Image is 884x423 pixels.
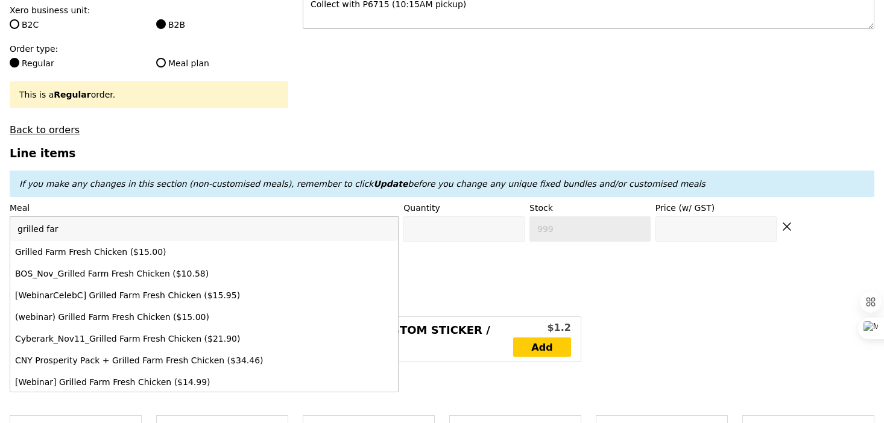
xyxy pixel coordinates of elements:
input: Meal plan [156,58,166,67]
div: [Add on] Custom Sticker / Label [313,322,513,357]
label: Meal plan [156,57,288,69]
div: CNY Prosperity Pack + Grilled Farm Fresh Chicken ($34.46) [15,354,298,366]
em: If you make any changes in this section (non-customised meals), remember to click before you chan... [19,179,706,189]
input: B2C [10,19,19,29]
label: Order type: [10,43,288,55]
div: This is a order. [19,89,279,101]
label: B2C [10,19,142,31]
div: [WebinarCelebC] Grilled Farm Fresh Chicken ($15.95) [15,289,298,301]
div: (webinar) Grilled Farm Fresh Chicken ($15.00) [15,311,298,323]
label: Xero business unit: [10,4,288,16]
div: BOS_Nov_Grilled Farm Fresh Chicken ($10.58) [15,268,298,280]
label: Stock [529,202,651,214]
div: [Webinar] Grilled Farm Fresh Chicken ($14.99) [15,376,298,388]
b: Regular [54,90,90,99]
div: $1.2 [513,321,571,335]
a: Back to orders [10,124,80,136]
input: Regular [10,58,19,67]
label: Regular [10,57,142,69]
h4: Unique Fixed Bundles [10,276,874,287]
h3: Line items [10,147,874,160]
a: Add [513,337,571,357]
div: Grilled Farm Fresh Chicken ($15.00) [15,246,298,258]
label: Quantity [403,202,525,214]
label: B2B [156,19,288,31]
label: Meal [10,202,399,214]
input: B2B [156,19,166,29]
b: Update [373,179,408,189]
label: Price (w/ GST) [655,202,777,214]
div: Cyberark_Nov11_Grilled Farm Fresh Chicken ($21.90) [15,333,298,345]
h4: Customised Meals [10,375,874,386]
